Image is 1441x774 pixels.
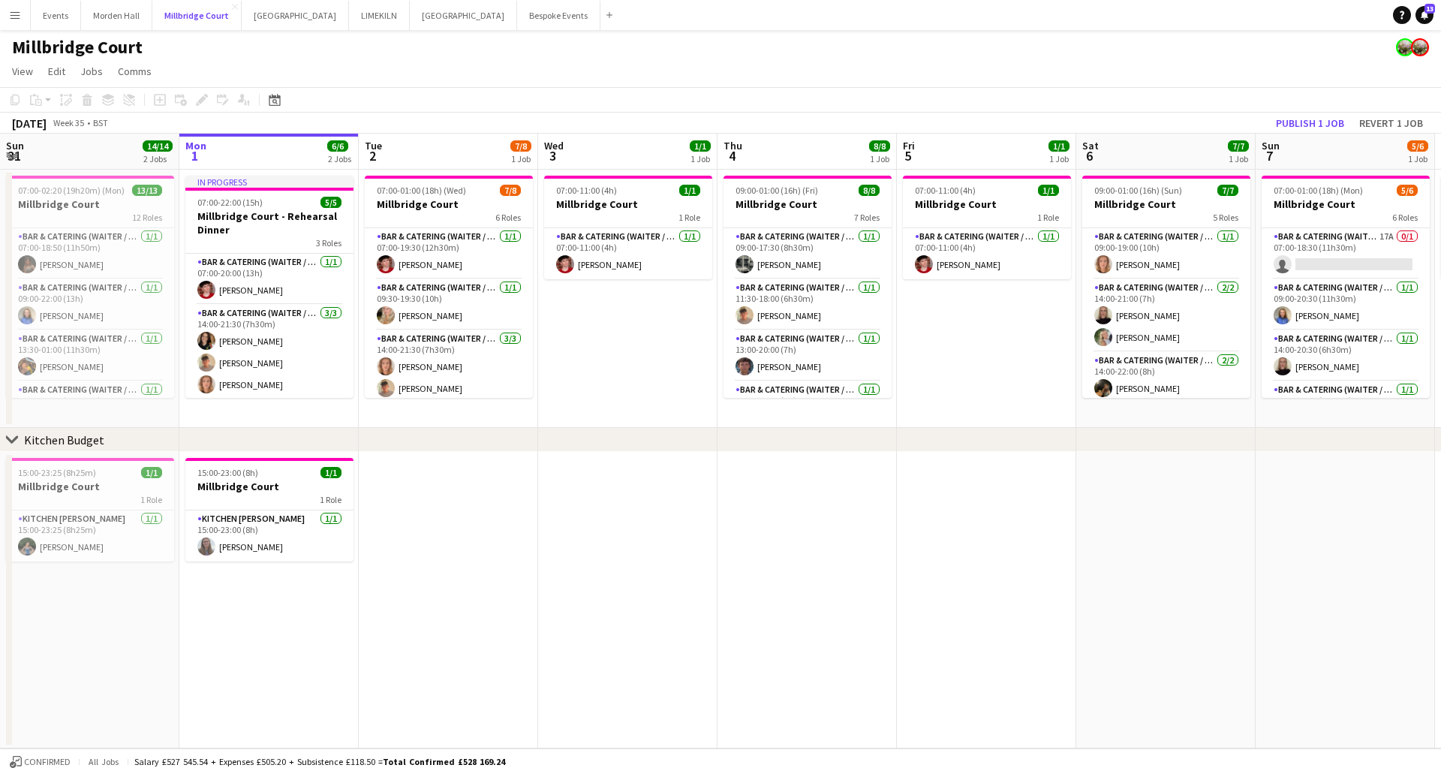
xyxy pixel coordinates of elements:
span: 7/8 [510,140,531,152]
app-card-role: Bar & Catering (Waiter / waitress)1/109:30-19:30 (10h)[PERSON_NAME] [365,279,533,330]
span: Sat [1082,139,1099,152]
app-card-role: Bar & Catering (Waiter / waitress)17A0/107:00-18:30 (11h30m) [1262,228,1430,279]
span: 15:00-23:00 (8h) [197,467,258,478]
span: 7/8 [500,185,521,196]
span: 4 [721,147,742,164]
app-job-card: 09:00-01:00 (16h) (Fri)8/8Millbridge Court7 RolesBar & Catering (Waiter / waitress)1/109:00-17:30... [724,176,892,398]
app-card-role: Bar & Catering (Waiter / waitress)1/107:00-11:00 (4h)[PERSON_NAME] [903,228,1071,279]
div: 1 Job [1229,153,1248,164]
app-job-card: 07:00-11:00 (4h)1/1Millbridge Court1 RoleBar & Catering (Waiter / waitress)1/107:00-11:00 (4h)[PE... [544,176,712,279]
span: 6 Roles [495,212,521,223]
app-card-role: Bar & Catering (Waiter / waitress)1/113:00-22:00 (9h) [724,381,892,432]
h3: Millbridge Court [1262,197,1430,211]
button: Morden Hall [81,1,152,30]
span: 1 Role [320,494,341,505]
app-job-card: 09:00-01:00 (16h) (Sun)7/7Millbridge Court5 RolesBar & Catering (Waiter / waitress)1/109:00-19:00... [1082,176,1250,398]
span: 07:00-01:00 (18h) (Wed) [377,185,466,196]
div: 1 Job [511,153,531,164]
app-card-role: Bar & Catering (Waiter / waitress)1/107:00-19:30 (12h30m)[PERSON_NAME] [365,228,533,279]
span: 1 Role [1037,212,1059,223]
app-job-card: In progress07:00-22:00 (15h)5/5Millbridge Court - Rehearsal Dinner3 RolesBar & Catering (Waiter /... [185,176,353,398]
span: 15:00-23:25 (8h25m) [18,467,96,478]
span: Tue [365,139,382,152]
span: 1/1 [1048,140,1069,152]
app-card-role: Bar & Catering (Waiter / waitress)1/114:00-22:30 (8h30m) [1262,381,1430,432]
div: In progress [185,176,353,188]
span: Sun [1262,139,1280,152]
span: 8/8 [859,185,880,196]
span: 14/14 [143,140,173,152]
app-card-role: Kitchen [PERSON_NAME]1/115:00-23:00 (8h)[PERSON_NAME] [185,510,353,562]
span: Wed [544,139,564,152]
span: All jobs [86,756,122,767]
h3: Millbridge Court [724,197,892,211]
span: 1 Role [140,494,162,505]
button: Revert 1 job [1353,113,1429,133]
app-user-avatar: Staffing Manager [1411,38,1429,56]
span: 5/6 [1407,140,1428,152]
span: 07:00-22:00 (15h) [197,197,263,208]
span: 7/7 [1217,185,1238,196]
span: View [12,65,33,78]
span: 5 [901,147,915,164]
span: 1/1 [141,467,162,478]
span: 2 [363,147,382,164]
a: Edit [42,62,71,81]
span: Total Confirmed £528 169.24 [383,756,505,767]
span: Confirmed [24,757,71,767]
app-card-role: Bar & Catering (Waiter / waitress)3/314:00-21:30 (7h30m)[PERSON_NAME][PERSON_NAME] [365,330,533,425]
span: 7/7 [1228,140,1249,152]
app-card-role: Bar & Catering (Waiter / waitress)1/113:00-20:00 (7h)[PERSON_NAME] [724,330,892,381]
div: 07:00-11:00 (4h)1/1Millbridge Court1 RoleBar & Catering (Waiter / waitress)1/107:00-11:00 (4h)[PE... [903,176,1071,279]
app-job-card: 07:00-01:00 (18h) (Mon)5/6Millbridge Court6 RolesBar & Catering (Waiter / waitress)17A0/107:00-18... [1262,176,1430,398]
app-user-avatar: Staffing Manager [1396,38,1414,56]
app-card-role: Bar & Catering (Waiter / waitress)1/107:00-11:00 (4h)[PERSON_NAME] [544,228,712,279]
div: 15:00-23:00 (8h)1/1Millbridge Court1 RoleKitchen [PERSON_NAME]1/115:00-23:00 (8h)[PERSON_NAME] [185,458,353,562]
span: 3 Roles [316,237,341,248]
span: 07:00-01:00 (18h) (Mon) [1274,185,1363,196]
div: 2 Jobs [328,153,351,164]
div: 1 Job [1049,153,1069,164]
span: 5/5 [320,197,341,208]
app-card-role: Bar & Catering (Waiter / waitress)1/111:30-18:00 (6h30m)[PERSON_NAME] [724,279,892,330]
h3: Millbridge Court [1082,197,1250,211]
span: 7 Roles [854,212,880,223]
span: Fri [903,139,915,152]
app-card-role: Bar & Catering (Waiter / waitress)1/109:00-19:00 (10h)[PERSON_NAME] [1082,228,1250,279]
span: Mon [185,139,206,152]
div: BST [93,117,108,128]
app-card-role: Bar & Catering (Waiter / waitress)1/113:30-01:00 (11h30m)[PERSON_NAME] [6,330,174,381]
span: Comms [118,65,152,78]
span: 7 [1259,147,1280,164]
h3: Millbridge Court [6,197,174,211]
span: 1 [183,147,206,164]
span: 6/6 [327,140,348,152]
span: 6 [1080,147,1099,164]
app-job-card: 15:00-23:25 (8h25m)1/1Millbridge Court1 RoleKitchen [PERSON_NAME]1/115:00-23:25 (8h25m)[PERSON_NAME] [6,458,174,562]
span: 1/1 [690,140,711,152]
span: Edit [48,65,65,78]
span: 09:00-01:00 (16h) (Fri) [736,185,818,196]
a: 13 [1415,6,1433,24]
span: 13 [1424,4,1435,14]
span: 5/6 [1397,185,1418,196]
app-card-role: Bar & Catering (Waiter / waitress)2/214:00-21:00 (7h)[PERSON_NAME][PERSON_NAME] [1082,279,1250,352]
button: [GEOGRAPHIC_DATA] [410,1,517,30]
span: 6 Roles [1392,212,1418,223]
h1: Millbridge Court [12,36,143,59]
span: 1/1 [1038,185,1059,196]
button: LIMEKILN [349,1,410,30]
app-card-role: Bar & Catering (Waiter / waitress)2/214:00-22:00 (8h)[PERSON_NAME] [1082,352,1250,425]
div: 1 Job [1408,153,1427,164]
a: Comms [112,62,158,81]
span: 13/13 [132,185,162,196]
app-card-role: Bar & Catering (Waiter / waitress)1/109:00-17:30 (8h30m)[PERSON_NAME] [724,228,892,279]
h3: Millbridge Court [185,480,353,493]
app-job-card: 07:00-01:00 (18h) (Wed)7/8Millbridge Court6 RolesBar & Catering (Waiter / waitress)1/107:00-19:30... [365,176,533,398]
span: 1/1 [679,185,700,196]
